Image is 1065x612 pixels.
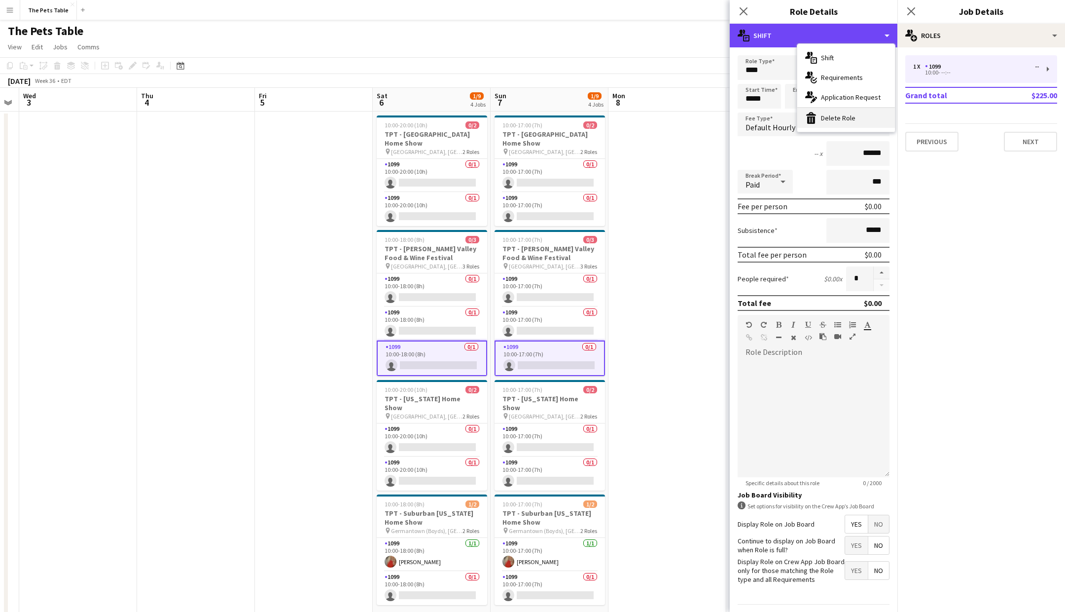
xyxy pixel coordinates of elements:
[377,423,487,457] app-card-role: 10990/110:00-20:00 (10h)
[738,479,827,487] span: Specific details about this role
[834,333,841,341] button: Insert video
[775,334,782,342] button: Horizontal Line
[23,91,36,100] span: Wed
[377,394,487,412] h3: TPT - [US_STATE] Home Show
[33,77,57,84] span: Week 36
[797,68,895,87] div: Requirements
[385,500,425,508] span: 10:00-18:00 (8h)
[864,321,871,329] button: Text Color
[8,42,22,51] span: View
[845,562,868,579] span: Yes
[377,380,487,491] app-job-card: 10:00-20:00 (10h)0/2TPT - [US_STATE] Home Show [GEOGRAPHIC_DATA], [GEOGRAPHIC_DATA]2 Roles10990/1...
[495,495,605,605] app-job-card: 10:00-17:00 (7h)1/2TPT - Suburban [US_STATE] Home Show Germantown (Boyds), [GEOGRAPHIC_DATA]2 Rol...
[377,538,487,572] app-card-role: 10991/110:00-18:00 (8h)[PERSON_NAME]
[760,321,767,329] button: Redo
[729,97,742,108] span: 9
[905,87,999,103] td: Grand total
[738,201,787,211] div: Fee per person
[913,70,1039,75] div: 10:00- --:--
[495,91,506,100] span: Sun
[495,307,605,341] app-card-role: 10990/110:00-17:00 (7h)
[797,108,895,128] div: Delete Role
[495,572,605,605] app-card-role: 10990/110:00-17:00 (7h)
[377,509,487,527] h3: TPT - Suburban [US_STATE] Home Show
[495,115,605,226] app-job-card: 10:00-17:00 (7h)0/2TPT - [GEOGRAPHIC_DATA] Home Show [GEOGRAPHIC_DATA], [GEOGRAPHIC_DATA]2 Roles1...
[865,201,882,211] div: $0.00
[385,121,427,129] span: 10:00-20:00 (10h)
[1004,132,1057,152] button: Next
[790,334,797,342] button: Clear Formatting
[495,273,605,307] app-card-role: 10990/110:00-17:00 (7h)
[738,536,845,554] label: Continue to display on Job Board when Role is full?
[495,192,605,226] app-card-role: 10990/110:00-17:00 (7h)
[583,500,597,508] span: 1/2
[377,115,487,226] app-job-card: 10:00-20:00 (10h)0/2TPT - [GEOGRAPHIC_DATA] Home Show [GEOGRAPHIC_DATA], [GEOGRAPHIC_DATA]2 Roles...
[495,341,605,376] app-card-role: 10990/110:00-17:00 (7h)
[140,97,153,108] span: 4
[465,386,479,393] span: 0/2
[738,250,807,260] div: Total fee per person
[790,321,797,329] button: Italic
[32,42,43,51] span: Edit
[385,386,427,393] span: 10:00-20:00 (10h)
[495,130,605,148] h3: TPT - [GEOGRAPHIC_DATA] Home Show
[502,236,542,243] span: 10:00-17:00 (7h)
[8,76,31,86] div: [DATE]
[730,5,897,18] h3: Role Details
[53,42,68,51] span: Jobs
[849,333,856,341] button: Fullscreen
[465,121,479,129] span: 0/2
[377,572,487,605] app-card-role: 10990/110:00-18:00 (8h)
[834,321,841,329] button: Unordered List
[22,97,36,108] span: 3
[77,42,100,51] span: Comms
[495,538,605,572] app-card-role: 10991/110:00-17:00 (7h)[PERSON_NAME]
[8,24,83,38] h1: The Pets Table
[897,24,1065,47] div: Roles
[588,92,602,100] span: 1/9
[495,159,605,192] app-card-role: 10990/110:00-17:00 (7h)
[377,244,487,262] h3: TPT - [PERSON_NAME] Valley Food & Wine Festival
[377,495,487,605] app-job-card: 10:00-18:00 (8h)1/2TPT - Suburban [US_STATE] Home Show Germantown (Boyds), [GEOGRAPHIC_DATA]2 Rol...
[738,226,778,235] label: Subsistence
[865,250,882,260] div: $0.00
[738,520,815,529] label: Display Role on Job Board
[583,236,597,243] span: 0/3
[797,87,895,107] div: Application Request
[745,321,752,329] button: Undo
[580,527,597,535] span: 2 Roles
[465,236,479,243] span: 0/3
[495,423,605,457] app-card-role: 10990/110:00-17:00 (7h)
[819,321,826,329] button: Strikethrough
[905,132,958,152] button: Previous
[509,527,580,535] span: Germantown (Boyds), [GEOGRAPHIC_DATA]
[868,515,889,533] span: No
[583,121,597,129] span: 0/2
[502,121,542,129] span: 10:00-17:00 (7h)
[897,5,1065,18] h3: Job Details
[502,386,542,393] span: 10:00-17:00 (7h)
[738,491,889,499] h3: Job Board Visibility
[849,321,856,329] button: Ordered List
[73,40,104,53] a: Comms
[493,97,506,108] span: 7
[502,500,542,508] span: 10:00-17:00 (7h)
[913,63,925,70] div: 1 x
[495,380,605,491] div: 10:00-17:00 (7h)0/2TPT - [US_STATE] Home Show [GEOGRAPHIC_DATA], [GEOGRAPHIC_DATA]2 Roles10990/11...
[805,321,812,329] button: Underline
[738,501,889,511] div: Set options for visibility on the Crew App’s Job Board
[845,515,868,533] span: Yes
[745,122,814,132] span: Default Hourly Fee 1
[580,413,597,420] span: 2 Roles
[385,236,425,243] span: 10:00-18:00 (8h)
[819,333,826,341] button: Paste as plain text
[462,148,479,155] span: 2 Roles
[391,148,462,155] span: [GEOGRAPHIC_DATA], [GEOGRAPHIC_DATA]
[465,500,479,508] span: 1/2
[462,527,479,535] span: 2 Roles
[738,274,789,283] label: People required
